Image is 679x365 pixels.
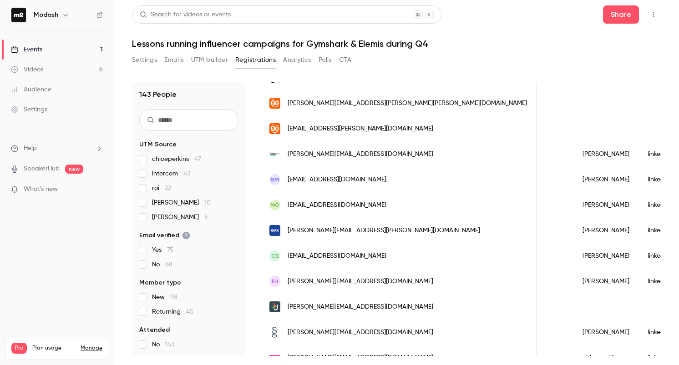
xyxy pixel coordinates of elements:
span: UTM Source [139,140,177,149]
span: [EMAIL_ADDRESS][DOMAIN_NAME] [288,251,386,261]
span: New [152,293,177,302]
img: dashthis.com [269,301,280,312]
span: [PERSON_NAME][EMAIL_ADDRESS][PERSON_NAME][PERSON_NAME][DOMAIN_NAME] [288,99,527,108]
span: Attended [139,325,170,335]
span: [PERSON_NAME] [152,198,211,207]
span: 75 [167,247,173,253]
div: Settings [11,105,47,114]
span: chloeperkins [152,155,201,164]
span: 5 [204,214,208,220]
span: 22 [165,185,171,191]
img: sgadesigngroup.com [269,327,280,338]
button: Registrations [235,53,276,67]
img: geminaes.com [269,355,280,361]
span: 98 [170,294,177,300]
div: [PERSON_NAME] [573,320,638,345]
span: new [65,165,83,174]
span: [EMAIL_ADDRESS][DOMAIN_NAME] [288,175,386,185]
span: 47 [194,156,201,162]
span: MO [270,201,279,209]
div: [PERSON_NAME] [573,167,638,192]
span: Member type [139,278,181,287]
button: CTA [339,53,351,67]
h1: 143 People [139,89,177,100]
span: 10 [204,200,211,206]
span: No [152,340,174,349]
span: Help [24,144,37,153]
button: Settings [132,53,157,67]
span: intercom [152,169,190,178]
div: [PERSON_NAME] [573,243,638,269]
span: 143 [165,341,174,348]
span: [PERSON_NAME][EMAIL_ADDRESS][DOMAIN_NAME] [288,353,433,363]
img: Modash [11,8,26,22]
span: [PERSON_NAME][EMAIL_ADDRESS][DOMAIN_NAME] [288,150,433,159]
div: [PERSON_NAME] [573,218,638,243]
span: [EMAIL_ADDRESS][PERSON_NAME][DOMAIN_NAME] [288,124,433,134]
a: Manage [81,345,102,352]
span: [PERSON_NAME][EMAIL_ADDRESS][DOMAIN_NAME] [288,328,433,337]
div: Videos [11,65,43,74]
span: Returning [152,307,193,316]
span: CS [271,252,279,260]
span: [EMAIL_ADDRESS][DOMAIN_NAME] [288,200,386,210]
img: hapgroup.co.uk [269,149,280,160]
span: 68 [165,261,172,268]
button: Polls [319,53,332,67]
div: Audience [11,85,51,94]
div: [PERSON_NAME] [573,269,638,294]
span: EH [272,277,278,285]
span: roi [152,184,171,193]
h6: Modash [34,10,58,20]
span: Yes [152,245,173,255]
h1: Lessons running influencer campaigns for Gymshark & Elemis during Q4 [132,38,661,49]
span: [PERSON_NAME] [152,213,208,222]
div: [PERSON_NAME] [573,192,638,218]
button: Emails [164,53,183,67]
img: baaboo.com [269,98,280,109]
button: Analytics [283,53,311,67]
img: gmx.de [269,225,280,236]
span: 45 [186,309,193,315]
button: Share [603,5,639,24]
div: [PERSON_NAME] [573,141,638,167]
img: baaboo.com [269,123,280,134]
div: Search for videos or events [140,10,231,20]
span: [PERSON_NAME][EMAIL_ADDRESS][DOMAIN_NAME] [288,277,433,286]
span: [PERSON_NAME][EMAIL_ADDRESS][DOMAIN_NAME] [288,302,433,312]
span: Email verified [139,231,190,240]
a: SpeakerHub [24,164,60,174]
span: What's new [24,185,58,194]
li: help-dropdown-opener [11,144,103,153]
button: UTM builder [191,53,228,67]
div: Events [11,45,42,54]
span: No [152,260,172,269]
span: SM [271,175,279,184]
span: 43 [183,170,190,177]
span: [PERSON_NAME][EMAIL_ADDRESS][PERSON_NAME][DOMAIN_NAME] [288,226,480,235]
span: Plan usage [32,345,75,352]
span: Pro [11,343,27,354]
